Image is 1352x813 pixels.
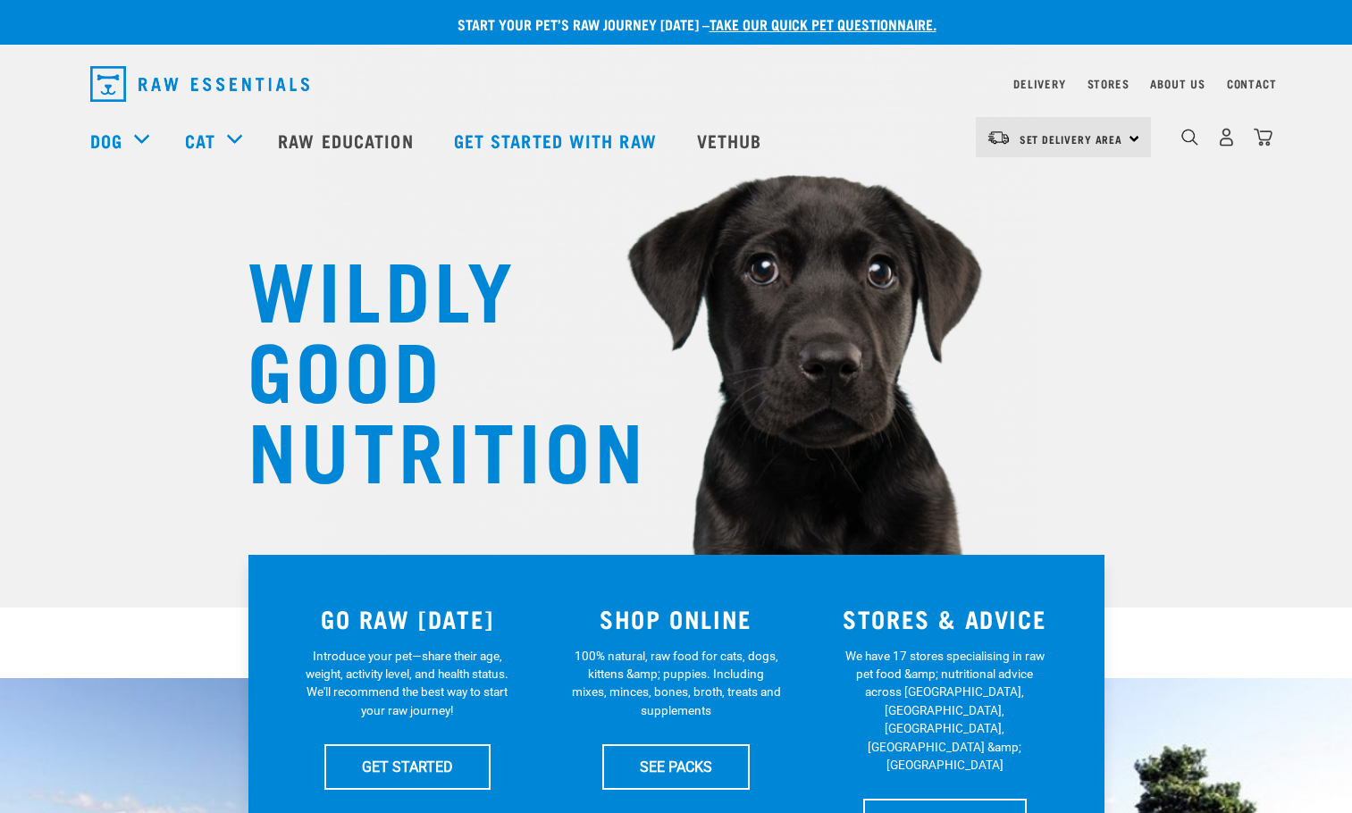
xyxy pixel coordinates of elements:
[571,647,781,720] p: 100% natural, raw food for cats, dogs, kittens &amp; puppies. Including mixes, minces, bones, bro...
[90,127,122,154] a: Dog
[76,59,1277,109] nav: dropdown navigation
[436,105,679,176] a: Get started with Raw
[1181,129,1198,146] img: home-icon-1@2x.png
[90,66,309,102] img: Raw Essentials Logo
[679,105,785,176] a: Vethub
[1217,128,1236,147] img: user.png
[284,605,532,633] h3: GO RAW [DATE]
[1254,128,1272,147] img: home-icon@2x.png
[1020,136,1123,142] span: Set Delivery Area
[840,647,1050,775] p: We have 17 stores specialising in raw pet food &amp; nutritional advice across [GEOGRAPHIC_DATA],...
[1087,80,1129,87] a: Stores
[821,605,1069,633] h3: STORES & ADVICE
[987,130,1011,146] img: van-moving.png
[602,744,750,789] a: SEE PACKS
[1150,80,1205,87] a: About Us
[1227,80,1277,87] a: Contact
[302,647,512,720] p: Introduce your pet—share their age, weight, activity level, and health status. We'll recommend th...
[324,744,491,789] a: GET STARTED
[1013,80,1065,87] a: Delivery
[260,105,435,176] a: Raw Education
[185,127,215,154] a: Cat
[552,605,800,633] h3: SHOP ONLINE
[248,246,605,487] h1: WILDLY GOOD NUTRITION
[710,20,936,28] a: take our quick pet questionnaire.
